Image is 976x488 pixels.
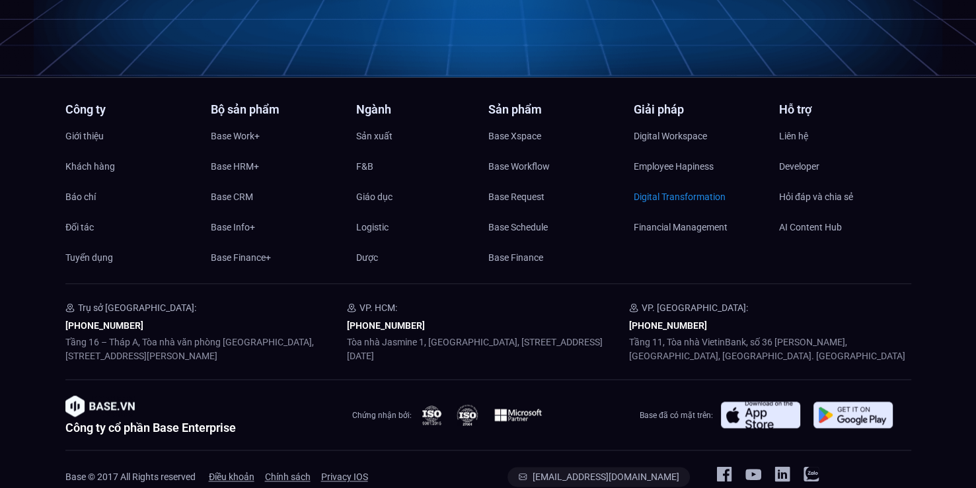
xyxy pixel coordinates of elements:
[65,126,198,146] a: Giới thiệu
[356,187,393,207] span: Giáo dục
[347,335,629,363] p: Tòa nhà Jasmine 1, [GEOGRAPHIC_DATA], [STREET_ADDRESS][DATE]
[211,248,343,267] a: Base Finance+
[779,104,911,116] h4: Hỗ trợ
[211,157,343,176] a: Base HRM+
[211,126,343,146] a: Base Work+
[211,126,260,146] span: Base Work+
[488,157,550,176] span: Base Workflow
[634,187,726,207] span: Digital Transformation
[779,126,911,146] a: Liên hệ
[356,248,488,267] a: Dược
[65,248,198,267] a: Tuyển dụng
[356,217,488,237] a: Logistic
[65,248,113,267] span: Tuyển dụng
[65,157,115,176] span: Khách hàng
[642,302,748,313] span: VP. [GEOGRAPHIC_DATA]:
[488,187,544,207] span: Base Request
[488,157,620,176] a: Base Workflow
[265,467,311,487] a: Chính sách
[65,471,196,482] span: Base © 2017 All Rights reserved
[488,104,620,116] h4: Sản phẩm
[533,472,679,481] span: [EMAIL_ADDRESS][DOMAIN_NAME]
[211,187,253,207] span: Base CRM
[779,157,911,176] a: Developer
[65,104,198,116] h4: Công ty
[211,187,343,207] a: Base CRM
[352,411,412,420] span: Chứng nhận bởi:
[507,467,690,487] a: [EMAIL_ADDRESS][DOMAIN_NAME]
[634,157,766,176] a: Employee Hapiness
[359,302,397,313] span: VP. HCM:
[356,187,488,207] a: Giáo dục
[65,217,198,237] a: Đối tác
[65,157,198,176] a: Khách hàng
[640,411,713,420] span: Base đã có mặt trên:
[65,187,96,207] span: Báo chí
[629,320,707,331] a: [PHONE_NUMBER]
[209,467,254,487] a: Điều khoản
[211,217,343,237] a: Base Info+
[634,217,728,237] span: Financial Management
[321,467,368,487] span: Privacy IOS
[634,126,707,146] span: Digital Workspace
[488,217,548,237] span: Base Schedule
[356,157,488,176] a: F&B
[779,217,911,237] a: AI Content Hub
[634,157,714,176] span: Employee Hapiness
[356,217,389,237] span: Logistic
[488,248,620,267] a: Base Finance
[356,126,393,146] span: Sản xuất
[779,126,808,146] span: Liên hệ
[779,187,853,207] span: Hỏi đáp và chia sẻ
[634,187,766,207] a: Digital Transformation
[779,187,911,207] a: Hỏi đáp và chia sẻ
[779,157,819,176] span: Developer
[634,126,766,146] a: Digital Workspace
[488,217,620,237] a: Base Schedule
[634,217,766,237] a: Financial Management
[78,302,196,313] span: Trụ sở [GEOGRAPHIC_DATA]:
[65,396,135,417] img: image-1.png
[65,320,143,331] a: [PHONE_NUMBER]
[65,187,198,207] a: Báo chí
[347,320,425,331] a: [PHONE_NUMBER]
[356,157,373,176] span: F&B
[779,217,842,237] span: AI Content Hub
[634,104,766,116] h4: Giải pháp
[356,126,488,146] a: Sản xuất
[488,248,543,267] span: Base Finance
[488,126,620,146] a: Base Xspace
[65,126,104,146] span: Giới thiệu
[488,187,620,207] a: Base Request
[211,217,255,237] span: Base Info+
[356,104,488,116] h4: Ngành
[211,248,271,267] span: Base Finance+
[211,157,259,176] span: Base HRM+
[488,126,541,146] span: Base Xspace
[629,335,911,363] p: Tầng 11, Tòa nhà VietinBank, số 36 [PERSON_NAME], [GEOGRAPHIC_DATA], [GEOGRAPHIC_DATA]. [GEOGRAPH...
[65,217,94,237] span: Đối tác
[65,422,236,434] h2: Công ty cổ phần Base Enterprise
[356,248,378,267] span: Dược
[211,104,343,116] h4: Bộ sản phẩm
[65,335,348,363] p: Tầng 16 – Tháp A, Tòa nhà văn phòng [GEOGRAPHIC_DATA], [STREET_ADDRESS][PERSON_NAME]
